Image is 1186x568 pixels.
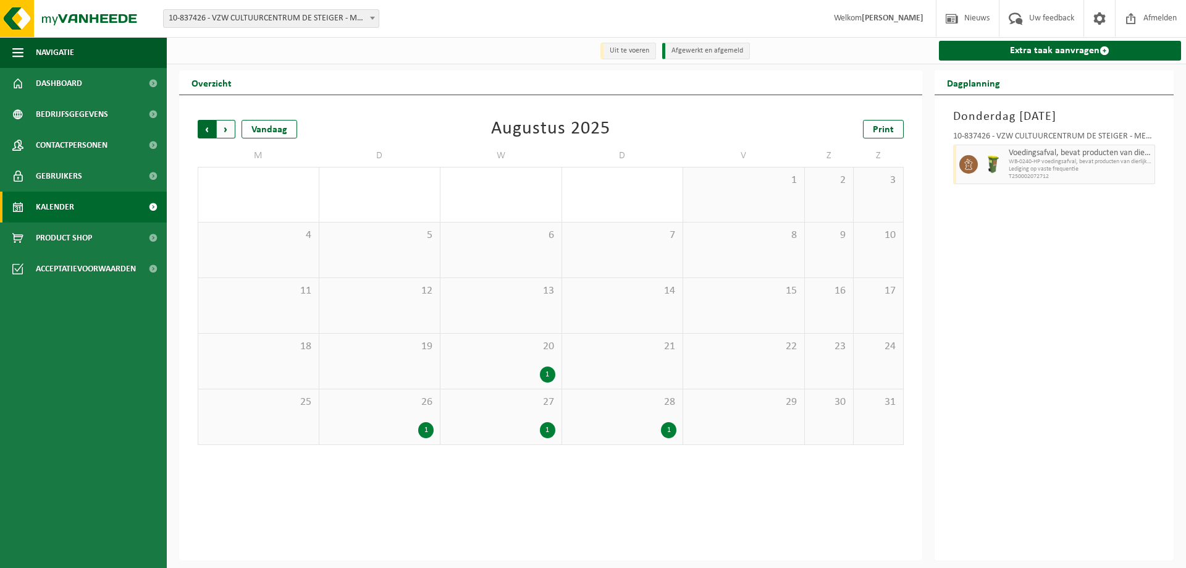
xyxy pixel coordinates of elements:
[568,229,677,242] span: 7
[860,284,896,298] span: 17
[204,229,313,242] span: 4
[863,120,904,138] a: Print
[540,422,555,438] div: 1
[204,284,313,298] span: 11
[242,120,297,138] div: Vandaag
[217,120,235,138] span: Volgende
[1009,166,1152,173] span: Lediging op vaste frequentie
[811,174,847,187] span: 2
[491,120,610,138] div: Augustus 2025
[854,145,903,167] td: Z
[319,145,441,167] td: D
[953,108,1156,126] h3: Donderdag [DATE]
[179,70,244,95] h2: Overzicht
[1009,148,1152,158] span: Voedingsafval, bevat producten van dierlijke oorsprong, onverpakt, categorie 3
[36,99,108,130] span: Bedrijfsgegevens
[540,367,555,383] div: 1
[805,145,854,167] td: Z
[198,145,319,167] td: M
[600,43,656,59] li: Uit te voeren
[689,229,798,242] span: 8
[568,284,677,298] span: 14
[862,14,923,23] strong: [PERSON_NAME]
[811,284,847,298] span: 16
[36,37,74,68] span: Navigatie
[36,223,92,253] span: Product Shop
[939,41,1182,61] a: Extra taak aanvragen
[447,340,555,354] span: 20
[662,43,750,59] li: Afgewerkt en afgemeld
[689,340,798,354] span: 22
[36,130,107,161] span: Contactpersonen
[562,145,684,167] td: D
[984,155,1003,174] img: WB-0060-HPE-GN-50
[164,10,379,27] span: 10-837426 - VZW CULTUURCENTRUM DE STEIGER - MENEN
[447,229,555,242] span: 6
[326,396,434,409] span: 26
[163,9,379,28] span: 10-837426 - VZW CULTUURCENTRUM DE STEIGER - MENEN
[326,229,434,242] span: 5
[447,396,555,409] span: 27
[568,340,677,354] span: 21
[1009,173,1152,180] span: T250002072712
[811,340,847,354] span: 23
[811,396,847,409] span: 30
[326,284,434,298] span: 12
[1009,158,1152,166] span: WB-0240-HP voedingsafval, bevat producten van dierlijke oors
[953,132,1156,145] div: 10-837426 - VZW CULTUURCENTRUM DE STEIGER - MENEN
[661,422,676,438] div: 1
[326,340,434,354] span: 19
[935,70,1012,95] h2: Dagplanning
[568,396,677,409] span: 28
[36,68,82,99] span: Dashboard
[811,229,847,242] span: 9
[447,284,555,298] span: 13
[204,396,313,409] span: 25
[204,340,313,354] span: 18
[36,161,82,192] span: Gebruikers
[689,396,798,409] span: 29
[198,120,216,138] span: Vorige
[440,145,562,167] td: W
[860,174,896,187] span: 3
[36,253,136,284] span: Acceptatievoorwaarden
[860,340,896,354] span: 24
[860,396,896,409] span: 31
[860,229,896,242] span: 10
[873,125,894,135] span: Print
[683,145,805,167] td: V
[689,284,798,298] span: 15
[689,174,798,187] span: 1
[36,192,74,223] span: Kalender
[418,422,434,438] div: 1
